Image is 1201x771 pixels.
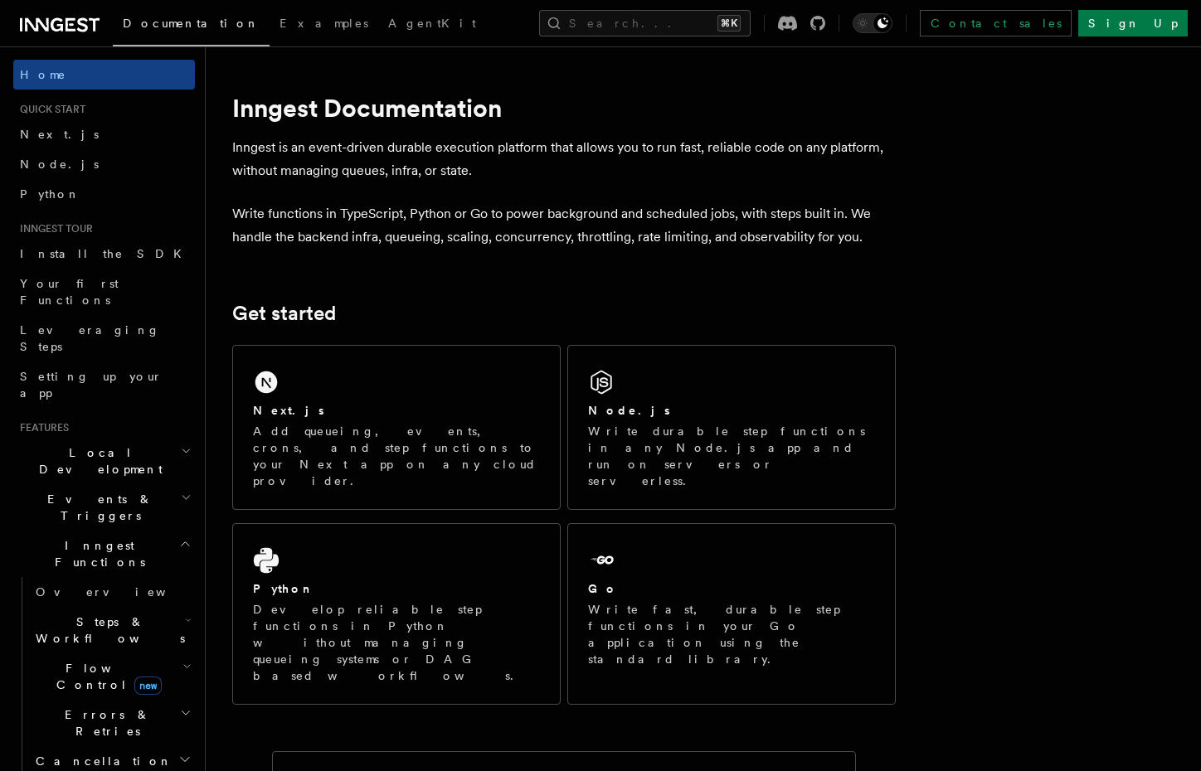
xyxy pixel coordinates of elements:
[134,676,162,695] span: new
[123,17,260,30] span: Documentation
[920,10,1072,36] a: Contact sales
[13,491,181,524] span: Events & Triggers
[13,537,179,570] span: Inngest Functions
[13,421,69,434] span: Features
[13,361,195,408] a: Setting up your app
[13,103,85,116] span: Quick start
[20,247,192,260] span: Install the SDK
[29,613,185,647] span: Steps & Workflows
[29,660,182,693] span: Flow Control
[567,345,896,510] a: Node.jsWrite durable step functions in any Node.js app and run on servers or serverless.
[29,653,195,700] button: Flow Controlnew
[13,179,195,209] a: Python
[29,577,195,607] a: Overview
[113,5,270,46] a: Documentation
[388,17,476,30] span: AgentKit
[13,222,93,235] span: Inngest tour
[20,128,99,141] span: Next.js
[253,580,314,597] h2: Python
[29,607,195,653] button: Steps & Workflows
[253,423,540,489] p: Add queueing, events, crons, and step functions to your Next app on any cloud provider.
[36,585,207,599] span: Overview
[588,423,875,489] p: Write durable step functions in any Node.js app and run on servers or serverless.
[20,370,163,400] span: Setting up your app
[717,15,741,32] kbd: ⌘K
[232,345,561,510] a: Next.jsAdd queueing, events, crons, and step functions to your Next app on any cloud provider.
[13,239,195,269] a: Install the SDK
[13,60,195,90] a: Home
[29,753,173,769] span: Cancellation
[13,444,181,478] span: Local Development
[280,17,368,30] span: Examples
[20,66,66,83] span: Home
[20,277,119,307] span: Your first Functions
[232,302,336,325] a: Get started
[253,601,540,684] p: Develop reliable step functions in Python without managing queueing systems or DAG based workflows.
[20,323,160,353] span: Leveraging Steps
[29,700,195,746] button: Errors & Retries
[853,13,892,33] button: Toggle dark mode
[20,187,80,201] span: Python
[13,149,195,179] a: Node.js
[588,580,618,597] h2: Go
[1078,10,1188,36] a: Sign Up
[588,402,670,419] h2: Node.js
[232,202,896,249] p: Write functions in TypeScript, Python or Go to power background and scheduled jobs, with steps bu...
[567,523,896,705] a: GoWrite fast, durable step functions in your Go application using the standard library.
[13,315,195,361] a: Leveraging Steps
[20,158,99,171] span: Node.js
[13,531,195,577] button: Inngest Functions
[378,5,486,45] a: AgentKit
[13,484,195,531] button: Events & Triggers
[253,402,324,419] h2: Next.js
[232,93,896,123] h1: Inngest Documentation
[270,5,378,45] a: Examples
[13,438,195,484] button: Local Development
[29,706,180,739] span: Errors & Retries
[539,10,751,36] button: Search...⌘K
[232,136,896,182] p: Inngest is an event-driven durable execution platform that allows you to run fast, reliable code ...
[13,269,195,315] a: Your first Functions
[13,119,195,149] a: Next.js
[232,523,561,705] a: PythonDevelop reliable step functions in Python without managing queueing systems or DAG based wo...
[588,601,875,667] p: Write fast, durable step functions in your Go application using the standard library.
